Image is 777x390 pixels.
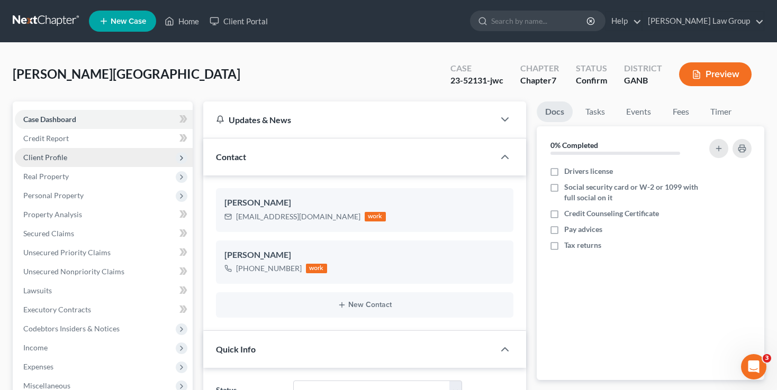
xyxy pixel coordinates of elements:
[216,152,246,162] span: Contact
[15,243,193,262] a: Unsecured Priority Claims
[365,212,386,221] div: work
[23,115,76,124] span: Case Dashboard
[159,12,204,31] a: Home
[216,114,482,125] div: Updates & News
[23,305,91,314] span: Executory Contracts
[23,134,69,143] span: Credit Report
[15,205,193,224] a: Property Analysis
[224,249,505,262] div: [PERSON_NAME]
[23,248,111,257] span: Unsecured Priority Claims
[23,324,120,333] span: Codebtors Insiders & Notices
[564,240,601,250] span: Tax returns
[224,301,505,309] button: New Contact
[606,12,642,31] a: Help
[491,11,588,31] input: Search by name...
[618,101,659,122] a: Events
[564,224,602,235] span: Pay advices
[23,343,48,352] span: Income
[15,224,193,243] a: Secured Claims
[564,182,699,203] span: Social security card or W-2 or 1099 with full social on it
[741,354,766,379] iframe: Intercom live chat
[576,62,607,75] div: Status
[306,264,327,273] div: work
[15,300,193,319] a: Executory Contracts
[15,110,193,129] a: Case Dashboard
[13,66,240,81] span: [PERSON_NAME][GEOGRAPHIC_DATA]
[204,12,273,31] a: Client Portal
[552,75,556,85] span: 7
[624,62,662,75] div: District
[15,262,193,281] a: Unsecured Nonpriority Claims
[236,211,360,222] div: [EMAIL_ADDRESS][DOMAIN_NAME]
[664,101,698,122] a: Fees
[23,172,69,181] span: Real Property
[564,166,613,177] span: Drivers license
[450,62,503,75] div: Case
[23,267,124,276] span: Unsecured Nonpriority Claims
[643,12,764,31] a: [PERSON_NAME] Law Group
[23,153,67,162] span: Client Profile
[111,17,146,25] span: New Case
[23,362,53,371] span: Expenses
[23,210,82,219] span: Property Analysis
[679,62,752,86] button: Preview
[624,75,662,87] div: GANB
[23,381,70,390] span: Miscellaneous
[537,101,573,122] a: Docs
[763,354,771,363] span: 3
[216,344,256,354] span: Quick Info
[577,101,613,122] a: Tasks
[23,229,74,238] span: Secured Claims
[15,281,193,300] a: Lawsuits
[564,208,659,219] span: Credit Counseling Certificate
[224,197,505,209] div: [PERSON_NAME]
[520,75,559,87] div: Chapter
[450,75,503,87] div: 23-52131-jwc
[550,141,598,150] strong: 0% Completed
[236,263,302,274] div: [PHONE_NUMBER]
[520,62,559,75] div: Chapter
[15,129,193,148] a: Credit Report
[576,75,607,87] div: Confirm
[702,101,740,122] a: Timer
[23,191,84,200] span: Personal Property
[23,286,52,295] span: Lawsuits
